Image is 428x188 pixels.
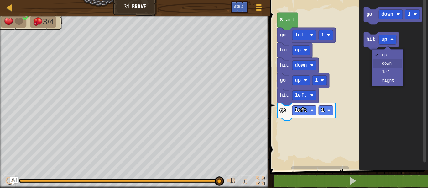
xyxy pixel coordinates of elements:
text: 1 [315,78,318,83]
button: Adjust volume [225,175,237,188]
text: 1 [321,32,324,38]
text: left [295,32,307,38]
text: hit [280,47,289,53]
text: up [295,47,301,53]
button: Ask AI [10,177,18,185]
text: hit [366,37,375,42]
text: go [366,12,372,17]
text: up [381,37,387,42]
span: Ask AI [234,3,245,9]
text: hit [280,93,289,98]
span: ♫ [242,176,248,185]
button: Ask AI [231,1,248,13]
button: ♫ [241,175,251,188]
span: 3/4 [43,17,54,26]
button: Show game menu [251,1,267,16]
text: down [295,62,307,68]
text: go [280,78,286,83]
div: left [382,70,397,74]
text: go [280,108,286,113]
text: up [295,78,301,83]
text: 1 [321,108,324,113]
li: Your hero must survive. [1,16,26,28]
div: down [382,61,397,66]
li: Defeat the enemies. [30,16,56,28]
text: hit [280,62,289,68]
text: Start [280,17,295,23]
text: left [295,108,307,113]
text: left [295,93,307,98]
div: up [382,53,397,57]
text: down [381,12,393,17]
text: 1 [408,12,411,17]
div: right [382,78,397,83]
text: go [280,32,286,38]
button: Ctrl + P: Play [3,175,16,188]
button: Toggle fullscreen [254,175,267,188]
